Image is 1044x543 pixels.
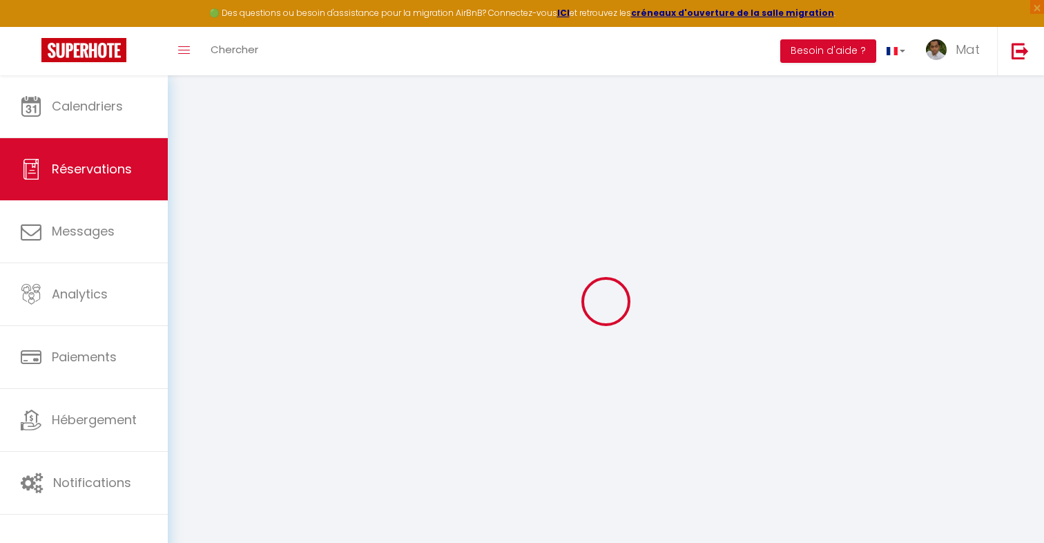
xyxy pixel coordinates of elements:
[1012,42,1029,59] img: logout
[52,97,123,115] span: Calendriers
[557,7,570,19] a: ICI
[41,38,126,62] img: Super Booking
[211,42,258,57] span: Chercher
[780,39,876,63] button: Besoin d'aide ?
[926,39,947,60] img: ...
[52,348,117,365] span: Paiements
[52,285,108,303] span: Analytics
[53,474,131,491] span: Notifications
[52,411,137,428] span: Hébergement
[956,41,980,58] span: Mat
[52,222,115,240] span: Messages
[200,27,269,75] a: Chercher
[52,160,132,178] span: Réservations
[916,27,997,75] a: ... Mat
[631,7,834,19] a: créneaux d'ouverture de la salle migration
[11,6,52,47] button: Ouvrir le widget de chat LiveChat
